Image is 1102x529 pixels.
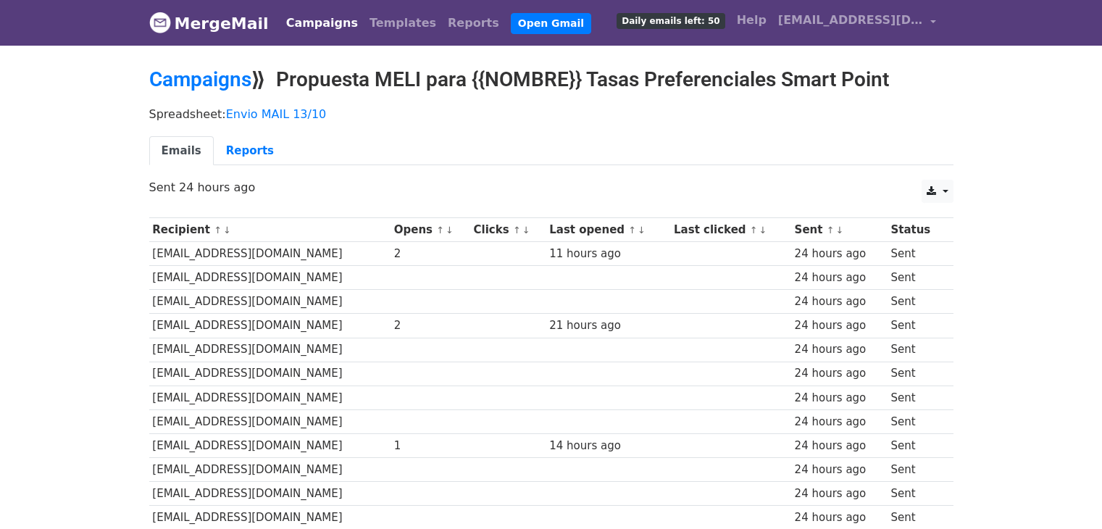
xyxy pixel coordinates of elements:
div: 24 hours ago [795,317,884,334]
div: 21 hours ago [549,317,667,334]
td: [EMAIL_ADDRESS][DOMAIN_NAME] [149,482,391,506]
a: Envio MAIL 13/10 [226,107,327,121]
a: Campaigns [149,67,251,91]
td: Sent [888,409,945,433]
a: ↑ [436,225,444,236]
div: 24 hours ago [795,293,884,310]
div: 2 [394,246,467,262]
a: Reports [214,136,286,166]
div: 24 hours ago [795,270,884,286]
a: ↑ [628,225,636,236]
td: [EMAIL_ADDRESS][DOMAIN_NAME] [149,386,391,409]
a: ↓ [835,225,843,236]
td: [EMAIL_ADDRESS][DOMAIN_NAME] [149,362,391,386]
p: Sent 24 hours ago [149,180,953,195]
td: Sent [888,458,945,482]
td: [EMAIL_ADDRESS][DOMAIN_NAME] [149,266,391,290]
td: [EMAIL_ADDRESS][DOMAIN_NAME] [149,458,391,482]
a: ↑ [513,225,521,236]
a: Campaigns [280,9,364,38]
a: ↓ [638,225,646,236]
a: Daily emails left: 50 [611,6,730,35]
div: 24 hours ago [795,438,884,454]
td: Sent [888,433,945,457]
td: [EMAIL_ADDRESS][DOMAIN_NAME] [149,314,391,338]
th: Status [888,218,945,242]
div: 24 hours ago [795,462,884,478]
th: Recipient [149,218,391,242]
a: ↓ [446,225,454,236]
p: Spreadsheet: [149,107,953,122]
td: Sent [888,482,945,506]
td: Sent [888,314,945,338]
th: Opens [391,218,470,242]
img: MergeMail logo [149,12,171,33]
div: 1 [394,438,467,454]
div: Widget de chat [1030,459,1102,529]
a: [EMAIL_ADDRESS][DOMAIN_NAME] [772,6,942,40]
td: Sent [888,290,945,314]
th: Last clicked [670,218,791,242]
div: 24 hours ago [795,486,884,502]
div: 24 hours ago [795,341,884,358]
td: [EMAIL_ADDRESS][DOMAIN_NAME] [149,338,391,362]
a: ↑ [827,225,835,236]
div: 14 hours ago [549,438,667,454]
a: Reports [442,9,505,38]
a: MergeMail [149,8,269,38]
a: ↓ [759,225,767,236]
td: Sent [888,338,945,362]
td: [EMAIL_ADDRESS][DOMAIN_NAME] [149,433,391,457]
td: Sent [888,242,945,266]
a: ↑ [214,225,222,236]
div: 24 hours ago [795,365,884,382]
iframe: Chat Widget [1030,459,1102,529]
span: [EMAIL_ADDRESS][DOMAIN_NAME] [778,12,923,29]
div: 24 hours ago [795,509,884,526]
th: Last opened [546,218,670,242]
div: 24 hours ago [795,246,884,262]
th: Sent [791,218,888,242]
td: [EMAIL_ADDRESS][DOMAIN_NAME] [149,290,391,314]
a: Help [731,6,772,35]
td: [EMAIL_ADDRESS][DOMAIN_NAME] [149,409,391,433]
div: 11 hours ago [549,246,667,262]
a: Templates [364,9,442,38]
td: Sent [888,386,945,409]
a: Open Gmail [511,13,591,34]
td: Sent [888,266,945,290]
div: 2 [394,317,467,334]
div: 24 hours ago [795,414,884,430]
a: Emails [149,136,214,166]
h2: ⟫ Propuesta MELI para {{NOMBRE}} Tasas Preferenciales Smart Point [149,67,953,92]
div: 24 hours ago [795,390,884,407]
th: Clicks [470,218,546,242]
td: Sent [888,362,945,386]
a: ↑ [750,225,758,236]
a: ↓ [223,225,231,236]
a: ↓ [522,225,530,236]
td: [EMAIL_ADDRESS][DOMAIN_NAME] [149,242,391,266]
span: Daily emails left: 50 [617,13,725,29]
